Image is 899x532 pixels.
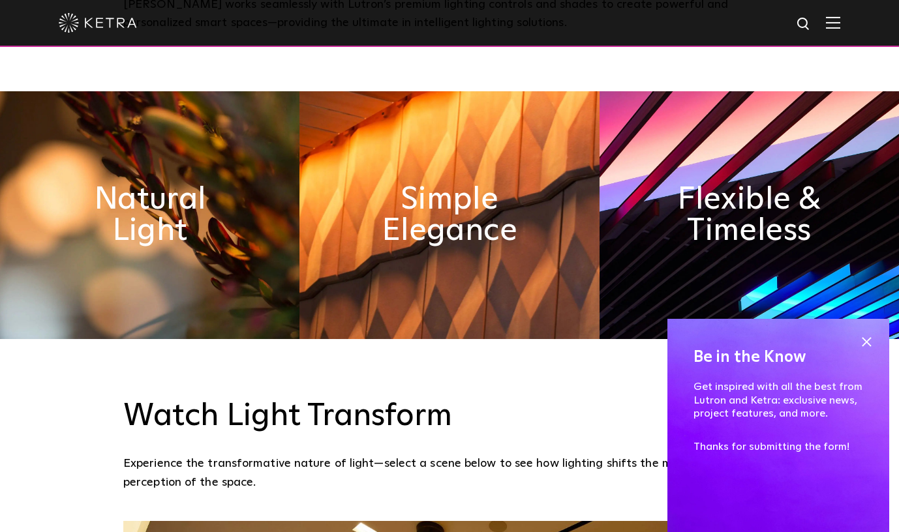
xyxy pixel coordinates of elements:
[796,16,812,33] img: search icon
[693,380,863,421] p: Get inspired with all the best from Lutron and Ketra: exclusive news, project features, and more.
[59,13,137,33] img: ketra-logo-2019-white
[693,345,863,370] h4: Be in the Know
[600,91,899,339] img: flexible_timeless_ketra
[75,184,225,246] h2: Natural Light
[299,91,599,339] img: simple_elegance
[374,184,525,246] h2: Simple Elegance
[123,398,776,436] h3: Watch Light Transform
[123,454,769,492] p: Experience the transformative nature of light—select a scene below to see how lighting shifts the...
[693,440,863,454] p: Thanks for submitting the form!
[826,16,840,29] img: Hamburger%20Nav.svg
[674,184,824,246] h2: Flexible & Timeless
